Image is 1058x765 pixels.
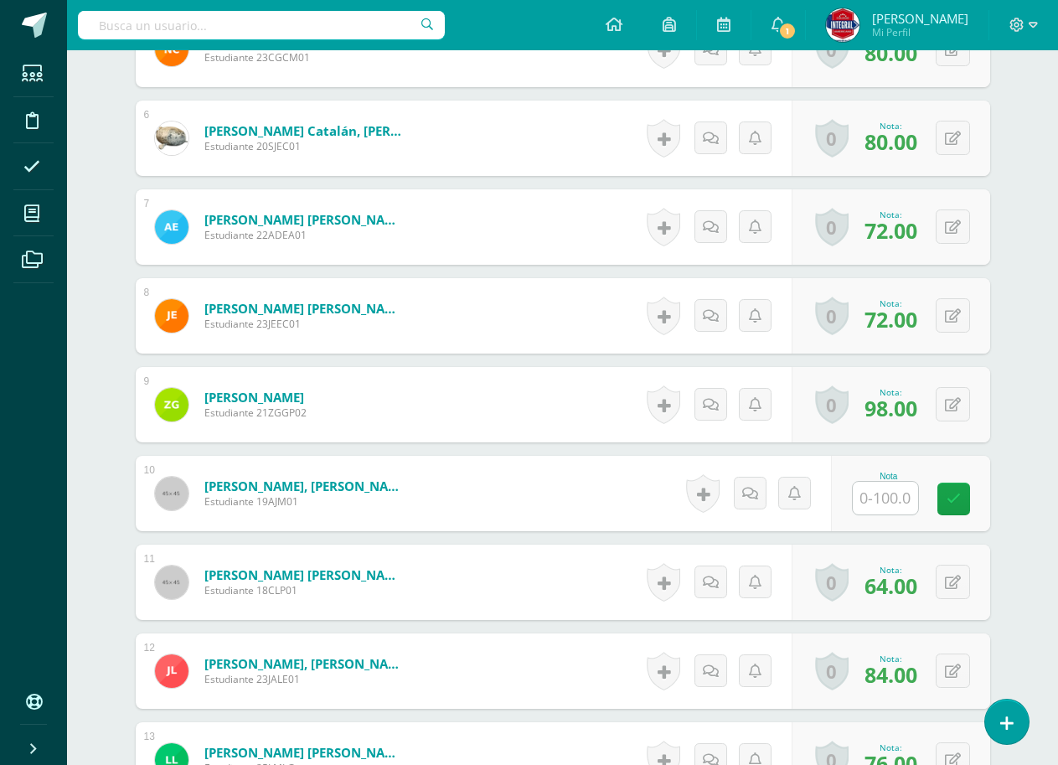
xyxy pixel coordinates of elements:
[864,742,917,753] div: Nota:
[155,210,188,244] img: 885c49a45298d8fa0a6e1f94c84586b9.png
[204,478,405,494] a: [PERSON_NAME], [PERSON_NAME][DATE]
[872,10,968,27] span: [PERSON_NAME]
[204,139,405,153] span: Estudiante 20SJEC01
[204,566,405,583] a: [PERSON_NAME] [PERSON_NAME]
[204,300,405,317] a: [PERSON_NAME] [PERSON_NAME]
[815,652,849,690] a: 0
[853,482,918,514] input: 0-100.0
[864,209,917,220] div: Nota:
[815,208,849,246] a: 0
[864,297,917,309] div: Nota:
[815,385,849,424] a: 0
[204,494,405,509] span: Estudiante 19AJM01
[155,121,188,155] img: e17a5bf55357d52cba34e688905edb84.png
[204,228,405,242] span: Estudiante 22ADEA01
[204,744,405,761] a: [PERSON_NAME] [PERSON_NAME]
[204,122,405,139] a: [PERSON_NAME] Catalán, [PERSON_NAME]
[826,8,859,42] img: d976617d5cae59a017fc8fde6d31eccf.png
[204,389,307,406] a: [PERSON_NAME]
[155,388,188,421] img: 29b2382964f0af589c2be9609bc5a6ec.png
[204,655,405,672] a: [PERSON_NAME], [PERSON_NAME]
[155,566,188,599] img: 45x45
[864,564,917,576] div: Nota:
[204,583,405,597] span: Estudiante 18CLP01
[815,297,849,335] a: 0
[155,299,188,333] img: 9c621efd30d108e67491d41a8068c848.png
[864,120,917,132] div: Nota:
[204,672,405,686] span: Estudiante 23JALE01
[204,50,405,65] span: Estudiante 23CGCM01
[864,386,917,398] div: Nota:
[864,660,917,689] span: 84.00
[155,477,188,510] img: 45x45
[864,394,917,422] span: 98.00
[864,653,917,664] div: Nota:
[864,216,917,245] span: 72.00
[778,22,797,40] span: 1
[204,317,405,331] span: Estudiante 23JEEC01
[864,571,917,600] span: 64.00
[78,11,445,39] input: Busca un usuario...
[864,127,917,156] span: 80.00
[155,654,188,688] img: 2baa92e6ac1493e725c6d0ade18c267a.png
[815,119,849,158] a: 0
[204,211,405,228] a: [PERSON_NAME] [PERSON_NAME]
[864,305,917,333] span: 72.00
[864,39,917,67] span: 80.00
[852,472,926,481] div: Nota
[815,563,849,602] a: 0
[872,25,968,39] span: Mi Perfil
[204,406,307,420] span: Estudiante 21ZGGP02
